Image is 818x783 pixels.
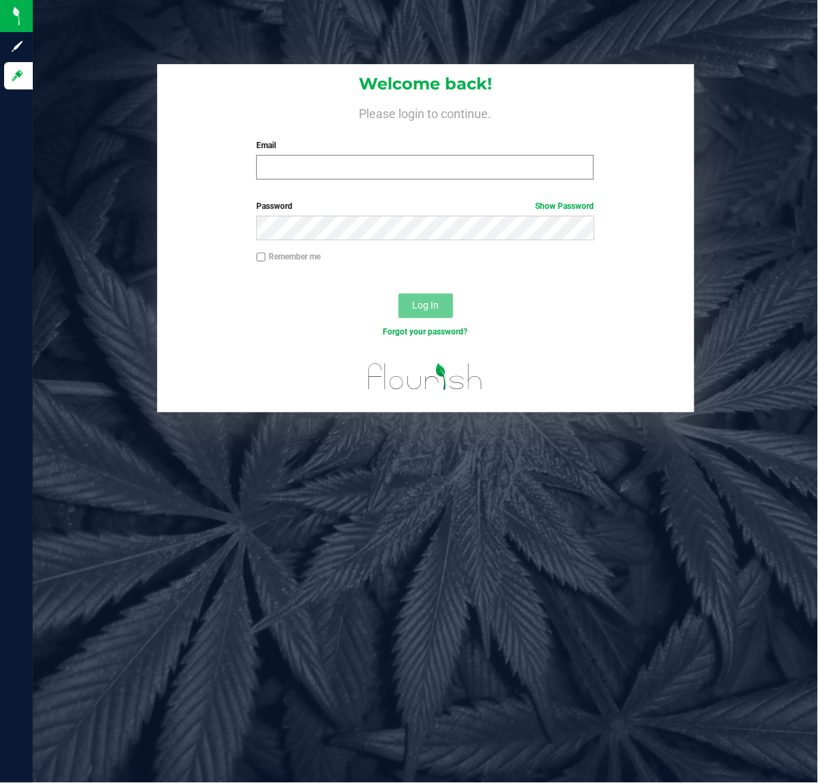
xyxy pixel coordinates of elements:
[157,75,694,93] h1: Welcome back!
[256,251,321,263] label: Remember me
[256,253,266,262] input: Remember me
[256,139,594,152] label: Email
[358,352,493,401] img: flourish_logo.svg
[412,300,439,311] span: Log In
[383,327,467,337] a: Forgot your password?
[535,201,594,211] a: Show Password
[256,201,292,211] span: Password
[10,69,24,83] inline-svg: Log in
[10,40,24,53] inline-svg: Sign up
[398,294,453,318] button: Log In
[157,104,694,120] h4: Please login to continue.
